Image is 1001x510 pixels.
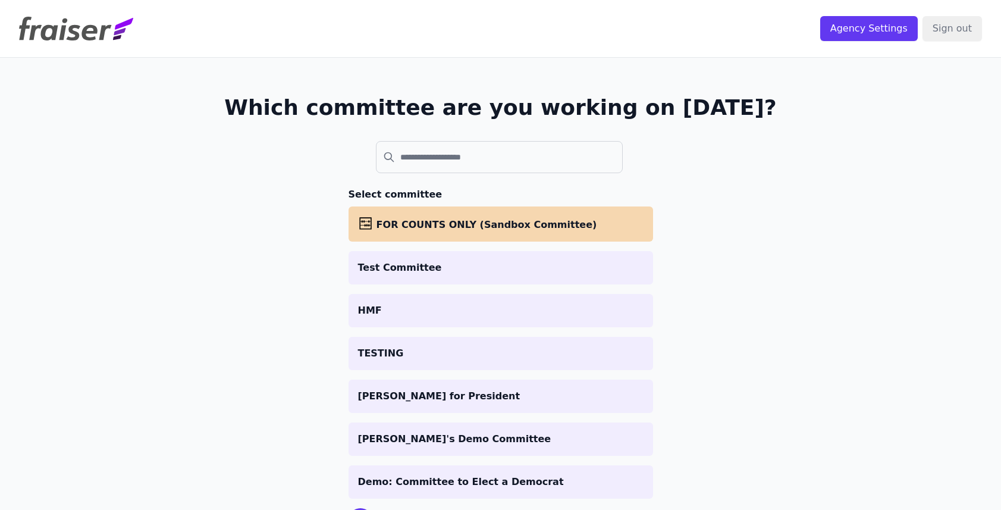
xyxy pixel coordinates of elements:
input: Agency Settings [820,16,918,41]
input: Sign out [922,16,982,41]
p: [PERSON_NAME] for President [358,389,644,403]
img: Fraiser Logo [19,17,133,40]
a: TESTING [349,337,653,370]
a: FOR COUNTS ONLY (Sandbox Committee) [349,206,653,242]
p: TESTING [358,346,644,361]
a: [PERSON_NAME] for President [349,380,653,413]
span: FOR COUNTS ONLY (Sandbox Committee) [376,219,597,230]
a: [PERSON_NAME]'s Demo Committee [349,423,653,456]
a: Test Committee [349,251,653,284]
h3: Select committee [349,187,653,202]
p: HMF [358,304,644,318]
p: Demo: Committee to Elect a Democrat [358,475,644,489]
a: HMF [349,294,653,327]
p: [PERSON_NAME]'s Demo Committee [358,432,644,446]
a: Demo: Committee to Elect a Democrat [349,465,653,499]
p: Test Committee [358,261,644,275]
h1: Which committee are you working on [DATE]? [224,96,777,120]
